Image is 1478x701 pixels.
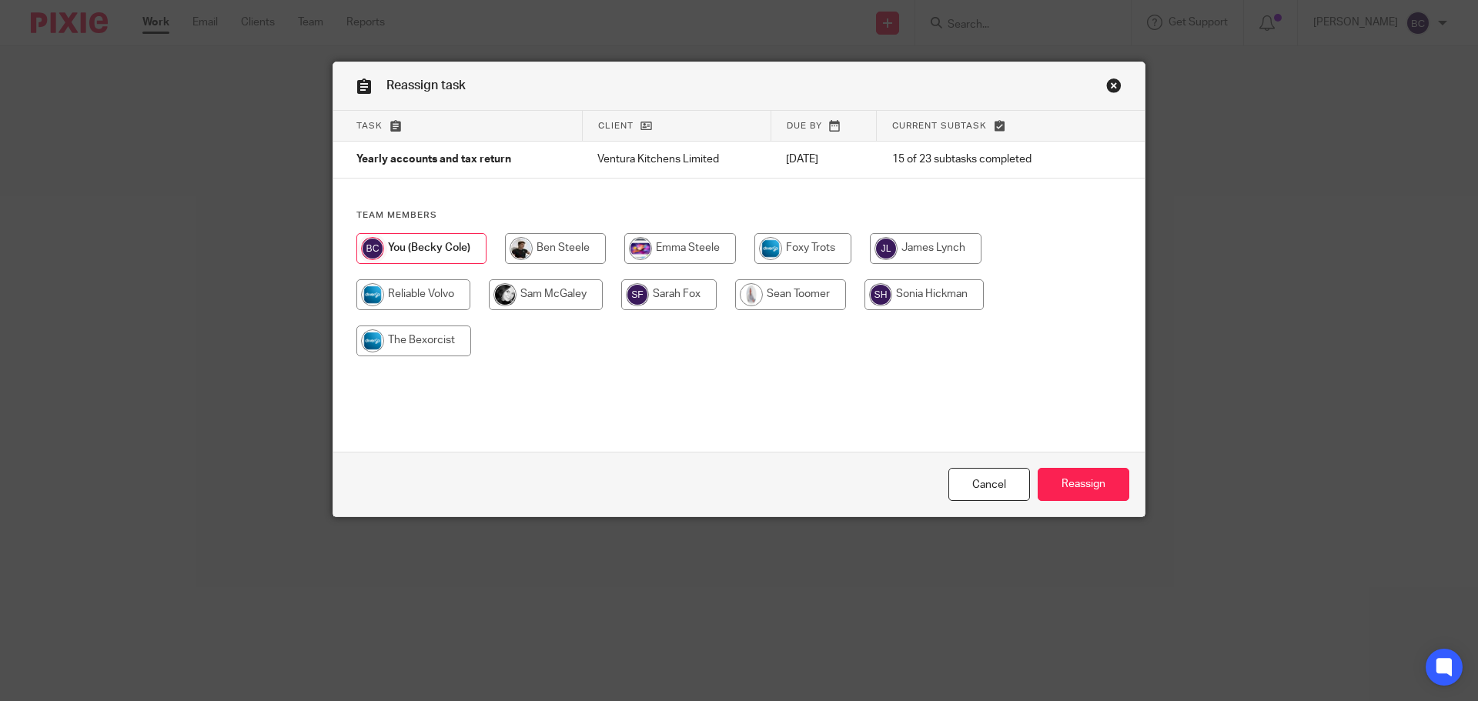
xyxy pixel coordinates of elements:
[386,79,466,92] span: Reassign task
[787,122,822,130] span: Due by
[877,142,1088,179] td: 15 of 23 subtasks completed
[1038,468,1129,501] input: Reassign
[598,122,634,130] span: Client
[356,209,1122,222] h4: Team members
[356,155,511,165] span: Yearly accounts and tax return
[948,468,1030,501] a: Close this dialog window
[597,152,755,167] p: Ventura Kitchens Limited
[786,152,861,167] p: [DATE]
[892,122,987,130] span: Current subtask
[1106,78,1122,98] a: Close this dialog window
[356,122,383,130] span: Task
